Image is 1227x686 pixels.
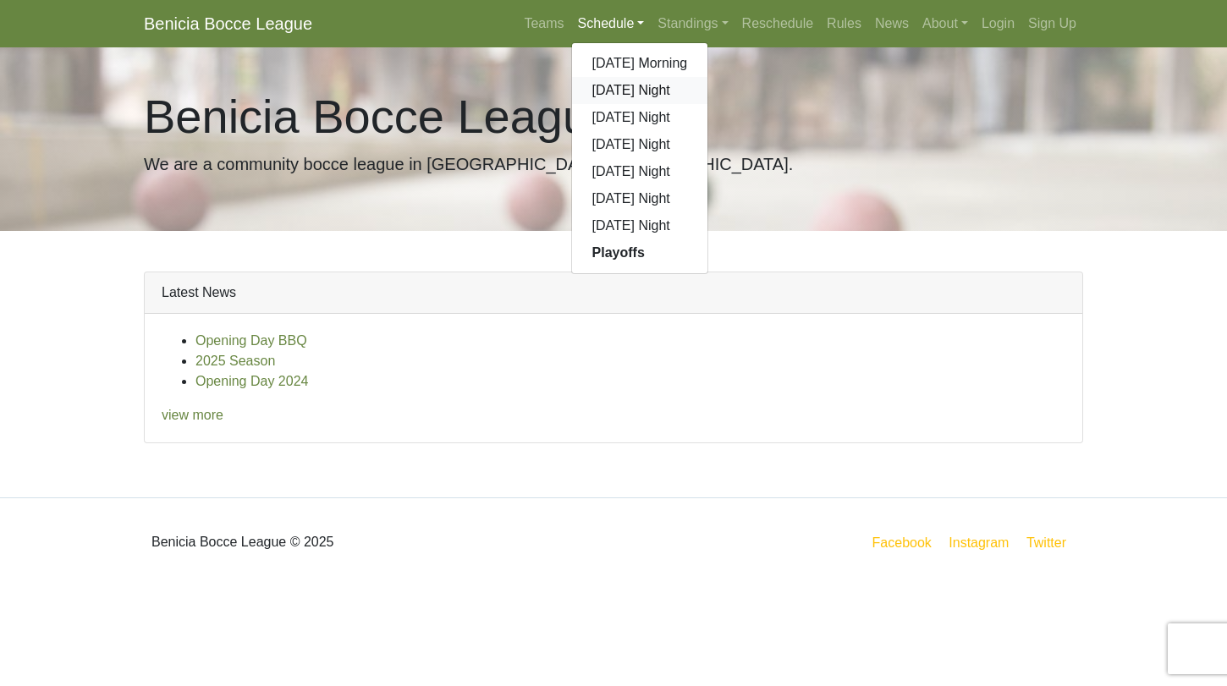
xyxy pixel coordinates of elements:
p: We are a community bocce league in [GEOGRAPHIC_DATA], [GEOGRAPHIC_DATA]. [144,151,1083,177]
a: Facebook [869,532,935,553]
a: Opening Day 2024 [195,374,308,388]
div: Benicia Bocce League © 2025 [131,512,613,573]
strong: Playoffs [592,245,645,260]
a: Sign Up [1021,7,1083,41]
a: [DATE] Night [572,77,708,104]
a: Benicia Bocce League [144,7,312,41]
a: Twitter [1023,532,1080,553]
a: Teams [517,7,570,41]
a: Reschedule [735,7,821,41]
a: 2025 Season [195,354,275,368]
a: [DATE] Night [572,131,708,158]
a: Opening Day BBQ [195,333,307,348]
h1: Benicia Bocce League [144,88,1083,145]
div: Schedule [571,42,709,274]
a: [DATE] Night [572,158,708,185]
a: view more [162,408,223,422]
a: [DATE] Morning [572,50,708,77]
a: [DATE] Night [572,212,708,239]
a: Standings [651,7,735,41]
div: Latest News [145,272,1082,314]
a: Schedule [571,7,652,41]
a: Playoffs [572,239,708,266]
a: About [916,7,975,41]
a: News [868,7,916,41]
a: Instagram [945,532,1012,553]
a: Login [975,7,1021,41]
a: Rules [820,7,868,41]
a: [DATE] Night [572,104,708,131]
a: [DATE] Night [572,185,708,212]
